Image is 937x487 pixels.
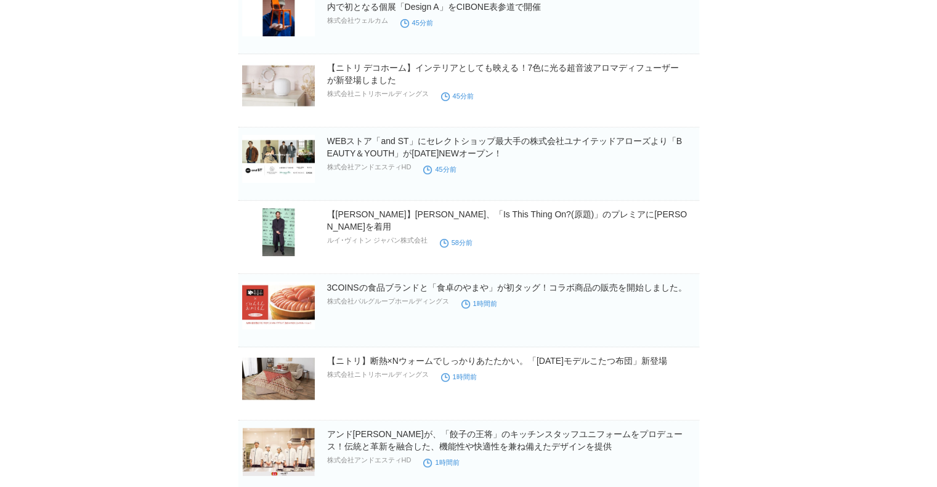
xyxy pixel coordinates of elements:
time: 58分前 [440,239,473,246]
a: アンド[PERSON_NAME]が、「餃子の王将」のキッチンスタッフユニフォームをプロデュース！伝統と革新を融合した、機能性や快適性を兼ね備えたデザインを提供 [327,429,683,451]
p: 株式会社ニトリホールディングス [327,370,429,379]
p: 株式会社アンドエスティHD [327,163,412,172]
img: 【ニトリ】断熱×Nウォームでしっかりあたたかい。「2025年モデルこたつ布団」新登場 [242,355,315,403]
img: WEBストア「and ST」にセレクトショップ最大手の株式会社ユナイテッドアローズより「BEAUTY＆YOUTH」が10月15日NEWオープン！ [242,135,315,183]
p: 株式会社ニトリホールディングス [327,89,429,99]
a: WEBストア「and ST」にセレクトショップ最大手の株式会社ユナイテッドアローズより「BEAUTY＆YOUTH」が[DATE]NEWオープン！ [327,136,682,158]
time: 1時間前 [461,300,497,307]
img: アンドエスティが、「餃子の王将」のキッチンスタッフユニフォームをプロデュース！伝統と革新を融合した、機能性や快適性を兼ね備えたデザインを提供 [242,428,315,476]
time: 45分前 [441,92,474,100]
a: 【ニトリ デコホーム】インテリアとしても映える！7色に光る超音波アロマディフューザーが新登場しました [327,63,679,85]
a: 3COINSの食品ブランドと「食卓のやまや」が初タッグ！コラボ商品の販売を開始しました。 [327,283,687,292]
img: 【ルイ·ヴィトン】ブラッドリー·クーパー、「Is This Thing On?(原題)」のプレミアにルイ·ヴィトンを着用 [242,208,315,256]
time: 1時間前 [423,459,459,466]
a: 【[PERSON_NAME]】[PERSON_NAME]、「Is This Thing On?(原題)」のプレミアに[PERSON_NAME]を着用 [327,209,688,231]
p: 株式会社アンドエスティHD [327,456,412,465]
img: 【ニトリ デコホーム】インテリアとしても映える！7色に光る超音波アロマディフューザーが新登場しました [242,62,315,110]
time: 1時間前 [441,373,477,380]
time: 45分前 [423,166,456,173]
p: ルイ･ヴィトン ジャパン株式会社 [327,236,428,245]
p: 株式会社パルグループホールディングス [327,297,449,306]
time: 45分前 [400,19,433,26]
img: 3COINSの食品ブランドと「食卓のやまや」が初タッグ！コラボ商品の販売を開始しました。 [242,281,315,329]
a: 【ニトリ】断熱×Nウォームでしっかりあたたかい。「[DATE]モデルこたつ布団」新登場 [327,356,667,366]
p: 株式会社ウェルカム [327,16,388,25]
